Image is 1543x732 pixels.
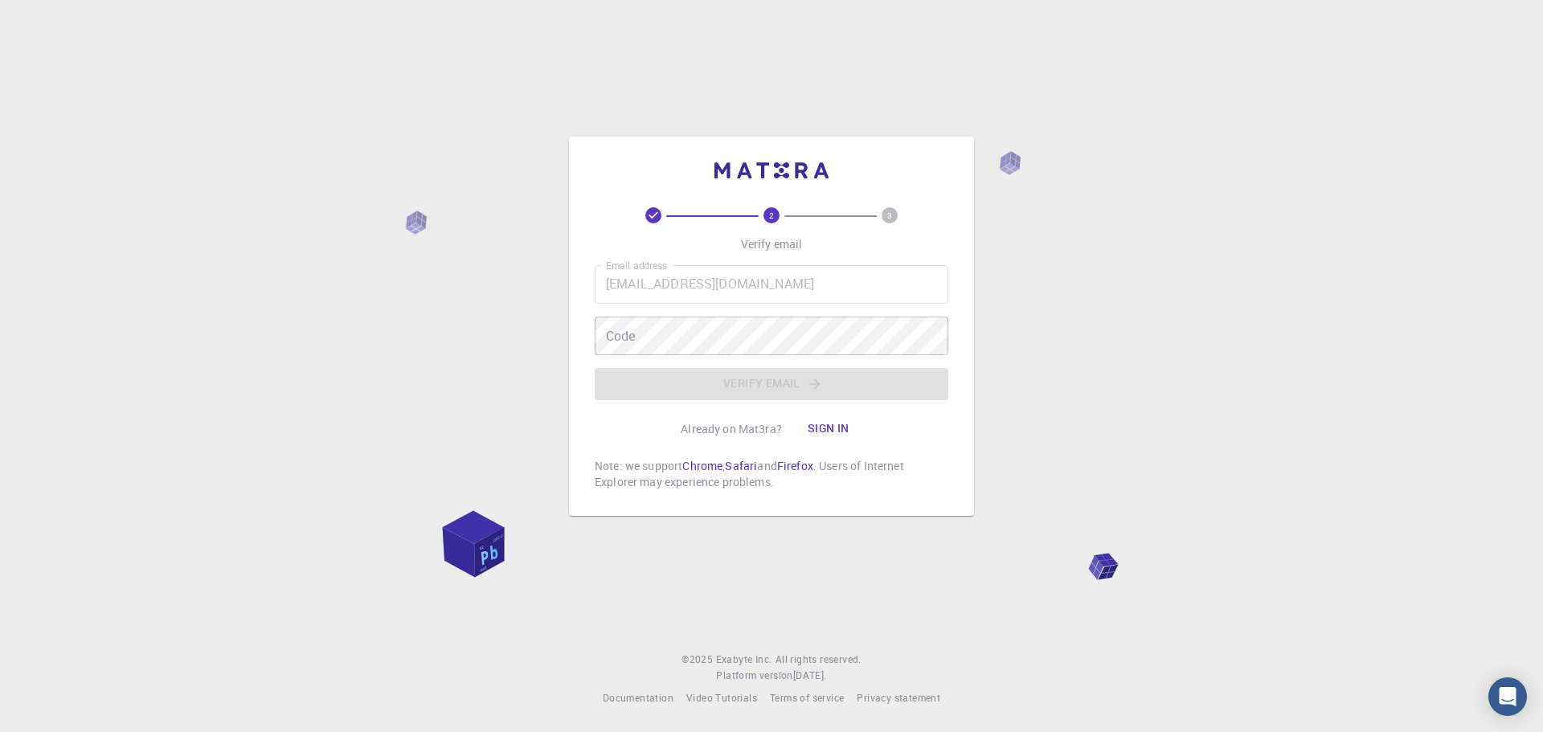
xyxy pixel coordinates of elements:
a: Terms of service [770,690,844,706]
span: Privacy statement [857,691,940,704]
label: Email address [606,259,667,272]
div: Open Intercom Messenger [1488,677,1527,716]
p: Verify email [741,236,803,252]
a: Safari [725,458,757,473]
a: Firefox [777,458,813,473]
span: Exabyte Inc. [716,652,772,665]
span: Documentation [603,691,673,704]
span: © 2025 [681,652,715,668]
a: Video Tutorials [686,690,757,706]
span: Video Tutorials [686,691,757,704]
a: Privacy statement [857,690,940,706]
a: [DATE]. [793,668,827,684]
span: Platform version [716,668,792,684]
p: Already on Mat3ra? [681,421,782,437]
span: [DATE] . [793,669,827,681]
button: Sign in [795,413,862,445]
text: 3 [887,210,892,221]
a: Exabyte Inc. [716,652,772,668]
a: Chrome [682,458,722,473]
span: Terms of service [770,691,844,704]
a: Documentation [603,690,673,706]
p: Note: we support , and . Users of Internet Explorer may experience problems. [595,458,948,490]
text: 2 [769,210,774,221]
span: All rights reserved. [776,652,862,668]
